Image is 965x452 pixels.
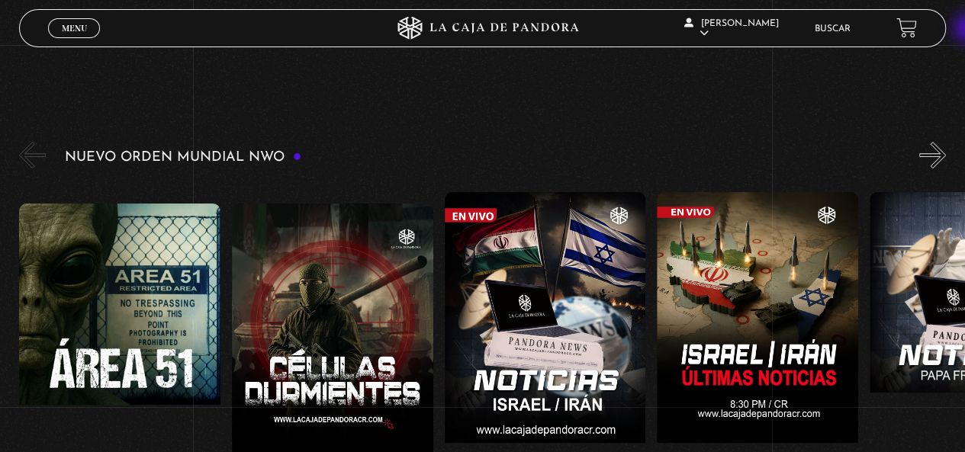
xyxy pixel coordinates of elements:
[56,37,92,47] span: Cerrar
[19,142,46,168] button: Previous
[62,24,87,33] span: Menu
[684,19,779,38] span: [PERSON_NAME]
[815,24,851,34] a: Buscar
[65,150,301,165] h3: Nuevo Orden Mundial NWO
[919,142,946,168] button: Next
[896,18,917,38] a: View your shopping cart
